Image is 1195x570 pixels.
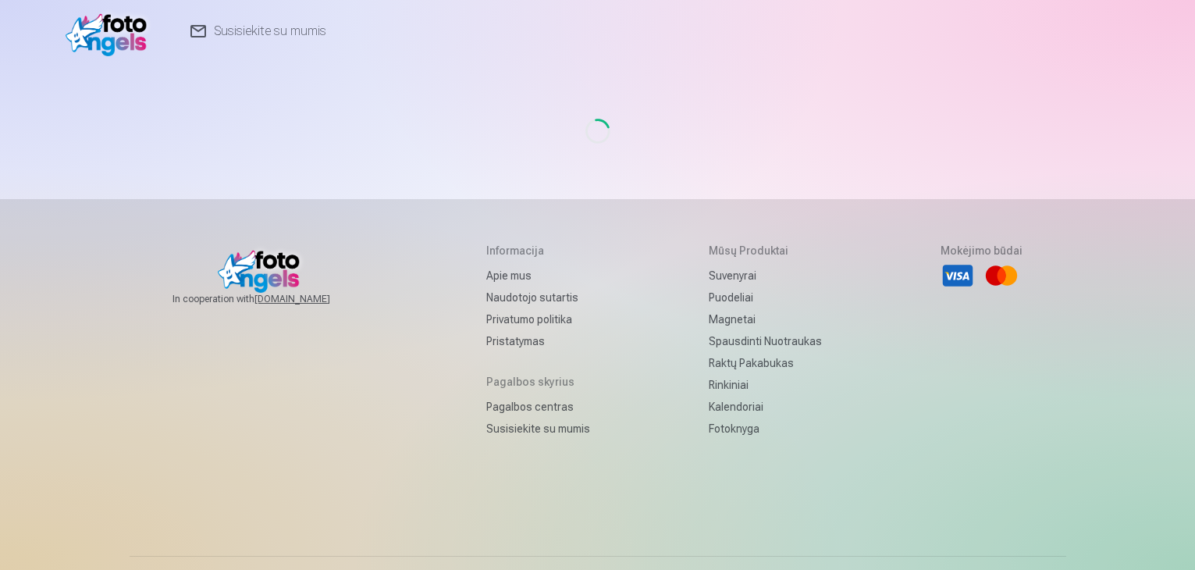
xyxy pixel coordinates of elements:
[486,330,590,352] a: Pristatymas
[709,330,822,352] a: Spausdinti nuotraukas
[486,396,590,418] a: Pagalbos centras
[486,265,590,287] a: Apie mus
[709,243,822,258] h5: Mūsų produktai
[984,258,1019,293] li: Mastercard
[941,258,975,293] li: Visa
[66,6,155,56] img: /v1
[486,374,590,390] h5: Pagalbos skyrius
[709,308,822,330] a: Magnetai
[709,396,822,418] a: Kalendoriai
[709,287,822,308] a: Puodeliai
[709,418,822,440] a: Fotoknyga
[172,293,368,305] span: In cooperation with
[486,308,590,330] a: Privatumo politika
[486,287,590,308] a: Naudotojo sutartis
[709,374,822,396] a: Rinkiniai
[486,243,590,258] h5: Informacija
[254,293,368,305] a: [DOMAIN_NAME]
[709,352,822,374] a: Raktų pakabukas
[709,265,822,287] a: Suvenyrai
[941,243,1023,258] h5: Mokėjimo būdai
[486,418,590,440] a: Susisiekite su mumis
